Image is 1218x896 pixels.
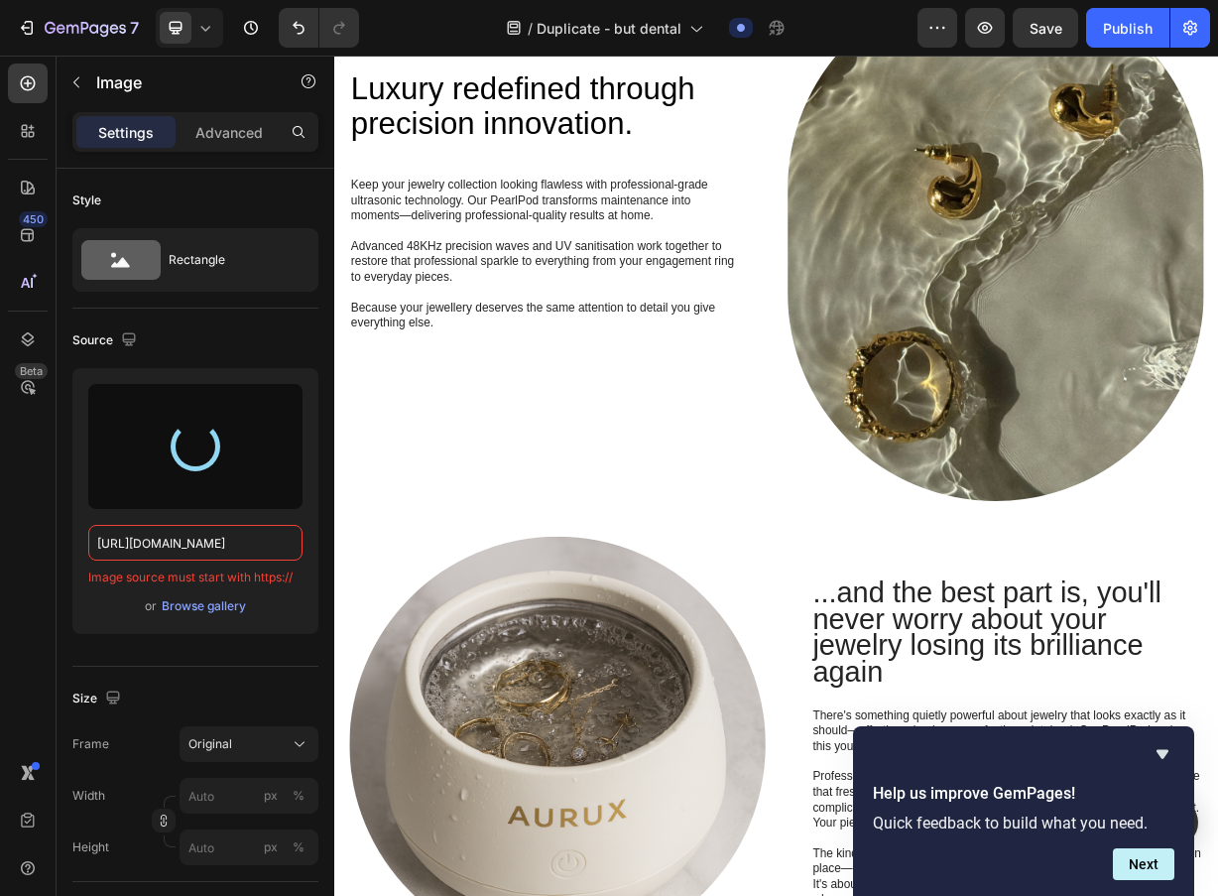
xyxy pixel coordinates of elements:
div: Source [72,327,141,354]
p: Quick feedback to build what you need. [873,814,1174,832]
div: Publish [1103,18,1153,39]
input: https://example.com/image.jpg [88,525,303,561]
button: Publish [1086,8,1169,48]
iframe: Design area [334,56,1218,896]
input: px% [180,830,318,865]
button: Original [180,726,318,762]
p: Image [96,70,265,94]
label: Height [72,838,109,856]
div: Beta [15,363,48,379]
div: Rectangle [169,237,290,283]
button: px [287,835,310,859]
button: Save [1013,8,1078,48]
button: Hide survey [1151,742,1174,766]
div: Style [72,192,101,209]
span: Duplicate - but dental [537,18,681,39]
span: ...and the best part is, you'll never worry about your jewelry losing its brilliance again [644,702,1114,851]
div: % [293,838,304,856]
button: Browse gallery [161,596,247,616]
span: / [528,18,533,39]
div: % [293,787,304,805]
button: % [259,835,283,859]
p: 7 [130,16,139,40]
span: or [145,594,157,618]
div: px [264,787,278,805]
h2: Help us improve GemPages! [873,782,1174,806]
button: % [259,784,283,808]
div: px [264,838,278,856]
div: Undo/Redo [279,8,359,48]
span: Original [188,735,232,753]
button: 7 [8,8,148,48]
p: Settings [98,122,154,143]
div: Browse gallery [162,597,246,615]
button: px [287,784,310,808]
span: Image source must start with https:// [88,569,293,586]
input: px% [180,778,318,814]
label: Width [72,787,105,805]
div: Help us improve GemPages! [873,742,1174,880]
label: Frame [72,735,109,753]
span: Save [1030,20,1062,37]
p: Advanced [195,122,263,143]
div: 450 [19,211,48,227]
button: Next question [1113,848,1174,880]
div: Size [72,686,125,712]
